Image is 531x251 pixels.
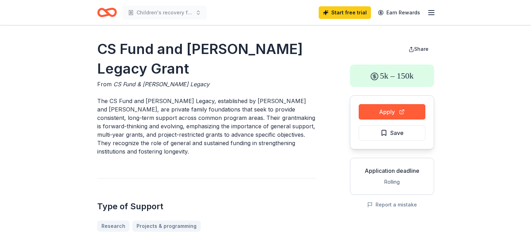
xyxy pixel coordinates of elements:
[97,221,130,232] a: Research
[97,80,316,88] div: From
[356,167,428,175] div: Application deadline
[97,4,117,21] a: Home
[97,39,316,79] h1: CS Fund and [PERSON_NAME] Legacy Grant
[390,128,404,137] span: Save
[137,8,193,17] span: Children's recovery from sexual abuse
[367,201,417,209] button: Report a mistake
[319,6,371,19] a: Start free trial
[403,42,434,56] button: Share
[414,46,429,52] span: Share
[374,6,424,19] a: Earn Rewards
[113,81,210,88] span: CS Fund & [PERSON_NAME] Legacy
[122,6,207,20] button: Children's recovery from sexual abuse
[359,125,425,141] button: Save
[356,178,428,186] div: Rolling
[97,201,316,212] h2: Type of Support
[350,65,434,87] div: 5k – 150k
[132,221,201,232] a: Projects & programming
[359,104,425,120] button: Apply
[97,97,316,156] p: The CS Fund and [PERSON_NAME] Legacy, established by [PERSON_NAME] and [PERSON_NAME], are private...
